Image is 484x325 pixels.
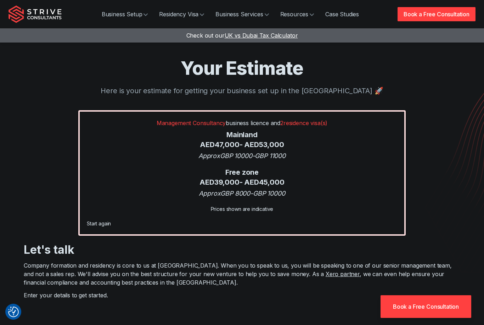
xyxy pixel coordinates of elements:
[87,220,111,226] a: Start again
[8,307,19,317] button: Consent Preferences
[87,151,397,161] div: Approx GBP 10000 - GBP 11000
[210,7,274,21] a: Business Services
[9,5,62,23] img: Strive Consultants
[398,7,475,21] a: Book a Free Consultation
[9,57,475,80] h1: Your Estimate
[8,307,19,317] img: Revisit consent button
[96,7,154,21] a: Business Setup
[326,270,360,278] a: Xero partner
[87,205,397,213] div: Prices shown are indicative
[87,119,397,127] p: business licence and
[24,291,460,299] p: Enter your details to get started.
[381,295,471,318] a: Book a Free Consultation
[275,7,320,21] a: Resources
[280,119,327,127] span: 2 residence visa(s)
[87,168,397,187] div: Free zone AED 39,000 - AED 45,000
[186,32,298,39] a: Check out ourUK vs Dubai Tax Calculator
[24,243,460,257] h3: Let's talk
[87,130,397,150] div: Mainland AED 47,000 - AED 53,000
[153,7,210,21] a: Residency Visa
[225,32,298,39] span: UK vs Dubai Tax Calculator
[320,7,365,21] a: Case Studies
[24,261,460,287] p: Company formation and residency is core to us at [GEOGRAPHIC_DATA]. When you to speak to us, you ...
[157,119,226,127] span: Management Consultancy
[87,189,397,198] div: Approx GBP 8000 - GBP 10000
[9,85,475,96] p: Here is your estimate for getting your business set up in the [GEOGRAPHIC_DATA] 🚀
